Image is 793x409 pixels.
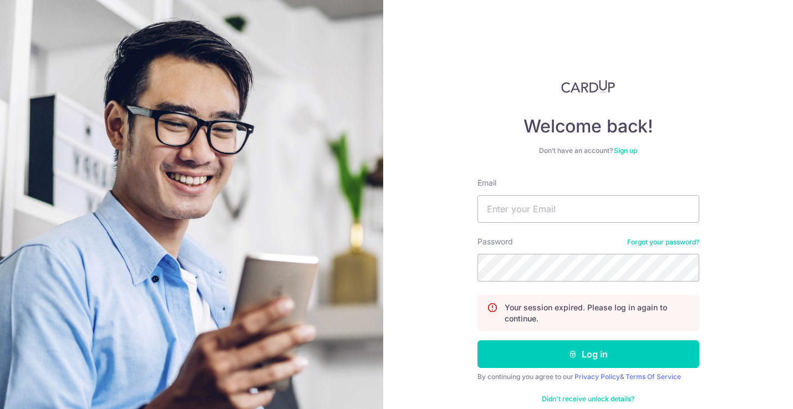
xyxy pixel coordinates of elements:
a: Terms Of Service [626,372,681,381]
p: Your session expired. Please log in again to continue. [505,302,690,324]
label: Password [477,236,513,247]
img: CardUp Logo [561,80,616,93]
a: Sign up [614,146,637,155]
input: Enter your Email [477,195,699,223]
div: Don’t have an account? [477,146,699,155]
h4: Welcome back! [477,115,699,137]
div: By continuing you agree to our & [477,372,699,381]
a: Didn't receive unlock details? [542,395,634,403]
a: Forgot your password? [627,238,699,247]
button: Log in [477,340,699,368]
label: Email [477,177,496,188]
a: Privacy Policy [575,372,620,381]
